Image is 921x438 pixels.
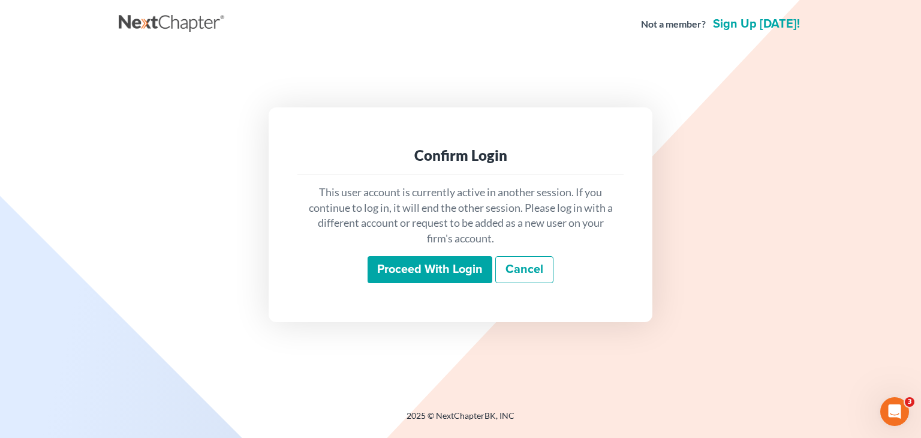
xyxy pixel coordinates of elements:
strong: Not a member? [641,17,706,31]
p: This user account is currently active in another session. If you continue to log in, it will end ... [307,185,614,247]
span: 3 [905,397,914,407]
div: Confirm Login [307,146,614,165]
input: Proceed with login [368,256,492,284]
a: Sign up [DATE]! [711,18,802,30]
a: Cancel [495,256,553,284]
div: 2025 © NextChapterBK, INC [119,410,802,431]
iframe: Intercom live chat [880,397,909,426]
